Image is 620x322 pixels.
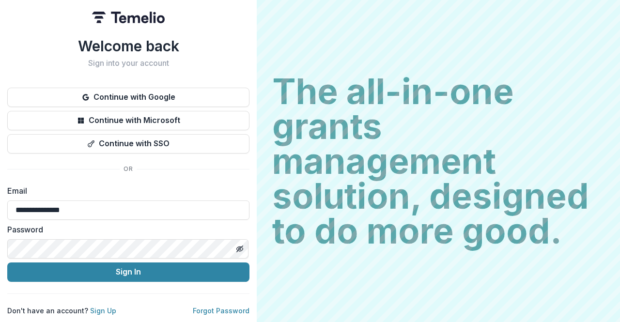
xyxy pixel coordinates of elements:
[7,224,244,235] label: Password
[7,262,249,282] button: Sign In
[193,307,249,315] a: Forgot Password
[7,185,244,197] label: Email
[7,59,249,68] h2: Sign into your account
[90,307,116,315] a: Sign Up
[232,241,248,257] button: Toggle password visibility
[7,88,249,107] button: Continue with Google
[92,12,165,23] img: Temelio
[7,306,116,316] p: Don't have an account?
[7,111,249,130] button: Continue with Microsoft
[7,134,249,153] button: Continue with SSO
[7,37,249,55] h1: Welcome back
